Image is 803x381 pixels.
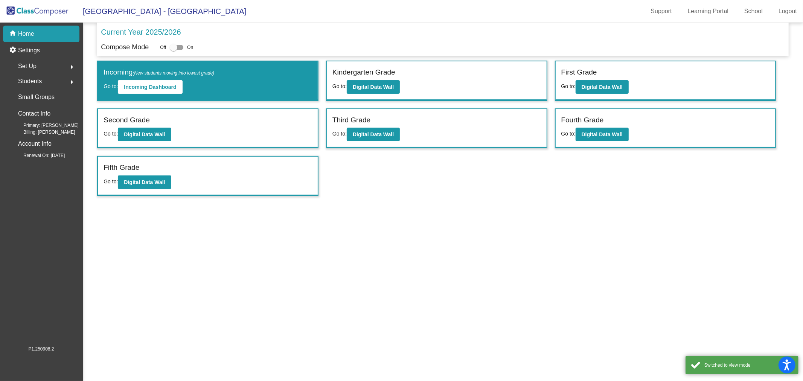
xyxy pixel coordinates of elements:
[18,46,40,55] p: Settings
[576,80,629,94] button: Digital Data Wall
[561,131,576,137] span: Go to:
[101,42,149,52] p: Compose Mode
[582,84,623,90] b: Digital Data Wall
[347,128,400,141] button: Digital Data Wall
[104,178,118,184] span: Go to:
[332,131,347,137] span: Go to:
[118,175,171,189] button: Digital Data Wall
[101,26,181,38] p: Current Year 2025/2026
[9,29,18,38] mat-icon: home
[561,115,604,126] label: Fourth Grade
[332,67,395,78] label: Kindergarten Grade
[773,5,803,17] a: Logout
[332,83,347,89] span: Go to:
[18,139,52,149] p: Account Info
[332,115,370,126] label: Third Grade
[124,131,165,137] b: Digital Data Wall
[9,46,18,55] mat-icon: settings
[118,80,182,94] button: Incoming Dashboard
[133,70,214,76] span: (New students moving into lowest grade)
[738,5,769,17] a: School
[187,44,193,51] span: On
[561,67,597,78] label: First Grade
[11,122,79,129] span: Primary: [PERSON_NAME]
[104,67,214,78] label: Incoming
[104,115,150,126] label: Second Grade
[576,128,629,141] button: Digital Data Wall
[18,61,37,72] span: Set Up
[18,76,42,87] span: Students
[11,152,65,159] span: Renewal On: [DATE]
[645,5,678,17] a: Support
[18,92,55,102] p: Small Groups
[353,84,394,90] b: Digital Data Wall
[18,108,50,119] p: Contact Info
[353,131,394,137] b: Digital Data Wall
[104,83,118,89] span: Go to:
[18,29,34,38] p: Home
[582,131,623,137] b: Digital Data Wall
[561,83,576,89] span: Go to:
[104,131,118,137] span: Go to:
[682,5,735,17] a: Learning Portal
[160,44,166,51] span: Off
[67,62,76,72] mat-icon: arrow_right
[118,128,171,141] button: Digital Data Wall
[347,80,400,94] button: Digital Data Wall
[124,179,165,185] b: Digital Data Wall
[104,162,139,173] label: Fifth Grade
[124,84,176,90] b: Incoming Dashboard
[75,5,246,17] span: [GEOGRAPHIC_DATA] - [GEOGRAPHIC_DATA]
[67,78,76,87] mat-icon: arrow_right
[704,362,793,369] div: Switched to view mode
[11,129,75,136] span: Billing: [PERSON_NAME]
